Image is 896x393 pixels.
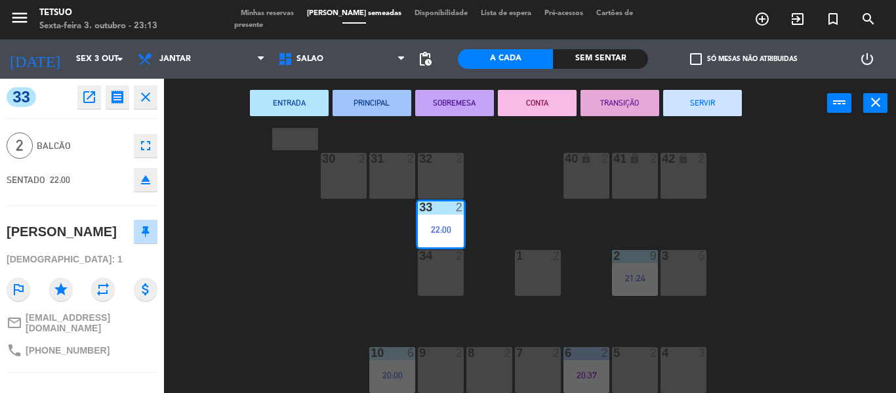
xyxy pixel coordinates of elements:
[50,175,70,185] span: 22:00
[138,138,153,154] i: fullscreen
[7,312,157,333] a: mail_outline[EMAIL_ADDRESS][DOMAIN_NAME]
[859,51,875,67] i: power_settings_new
[138,89,153,105] i: close
[91,278,115,301] i: repeat
[613,250,614,262] div: 2
[7,315,22,331] i: mail_outline
[456,201,464,213] div: 2
[419,250,420,262] div: 34
[37,138,127,154] span: BALCÃO
[110,89,125,105] i: receipt
[662,347,662,359] div: 4
[553,49,648,69] div: Sem sentar
[7,248,157,271] div: [DEMOGRAPHIC_DATA]: 1
[662,250,662,262] div: 3
[601,347,609,359] div: 2
[456,347,464,359] div: 2
[26,345,110,356] span: [PHONE_NUMBER]
[690,53,798,65] label: Só mesas não atribuidas
[754,11,770,27] i: add_circle_outline
[662,153,662,165] div: 42
[629,153,640,164] i: lock
[134,278,157,301] i: attach_money
[553,347,561,359] div: 2
[504,347,512,359] div: 2
[234,10,633,29] span: Cartões de presente
[300,10,408,17] span: [PERSON_NAME] semeadas
[498,90,577,116] button: CONTA
[825,11,841,27] i: turned_in_not
[39,20,157,33] div: Sexta-feira 3. outubro - 23:13
[418,225,464,234] div: 22:00
[650,347,658,359] div: 2
[296,54,323,64] span: Salão
[112,51,128,67] i: arrow_drop_down
[458,49,553,69] div: A cada
[250,90,329,116] button: ENTRADA
[134,168,157,192] button: eject
[77,85,101,109] button: open_in_new
[7,221,117,243] div: [PERSON_NAME]
[419,201,420,213] div: 33
[456,250,464,262] div: 2
[359,153,367,165] div: 2
[516,250,517,262] div: 1
[407,347,415,359] div: 6
[663,90,742,116] button: SERVIR
[650,250,658,262] div: 9
[417,51,433,67] span: pending_actions
[419,347,420,359] div: 9
[613,347,614,359] div: 5
[827,93,851,113] button: power_input
[369,371,415,380] div: 20:00
[408,10,474,17] span: Disponibilidade
[861,11,876,27] i: search
[10,8,30,32] button: menu
[7,175,45,185] span: SENTADO
[333,90,411,116] button: PRINCIPAL
[49,278,73,301] i: star
[699,153,706,165] div: 2
[474,10,538,17] span: Lista de espera
[690,53,702,65] span: check_box_outline_blank
[39,7,157,20] div: Tetsuo
[134,134,157,157] button: fullscreen
[134,85,157,109] button: close
[138,172,153,188] i: eject
[580,90,659,116] button: TRANSIÇÃO
[415,90,494,116] button: SOBREMESA
[613,153,614,165] div: 41
[553,250,561,262] div: 2
[832,94,847,110] i: power_input
[863,93,887,113] button: close
[81,89,97,105] i: open_in_new
[26,312,157,333] span: [EMAIL_ADDRESS][DOMAIN_NAME]
[868,94,884,110] i: close
[322,153,323,165] div: 30
[159,54,191,64] span: Jantar
[7,133,33,159] span: 2
[580,153,592,164] i: lock
[538,10,590,17] span: Pré-acessos
[10,8,30,28] i: menu
[106,85,129,109] button: receipt
[699,250,706,262] div: 5
[699,347,706,359] div: 3
[612,274,658,283] div: 21:24
[456,153,464,165] div: 2
[601,153,609,165] div: 2
[234,10,300,17] span: Minhas reservas
[650,153,658,165] div: 2
[516,347,517,359] div: 7
[678,153,689,164] i: lock
[7,342,22,358] i: phone
[563,371,609,380] div: 20:37
[7,278,30,301] i: outlined_flag
[407,153,415,165] div: 2
[419,153,420,165] div: 32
